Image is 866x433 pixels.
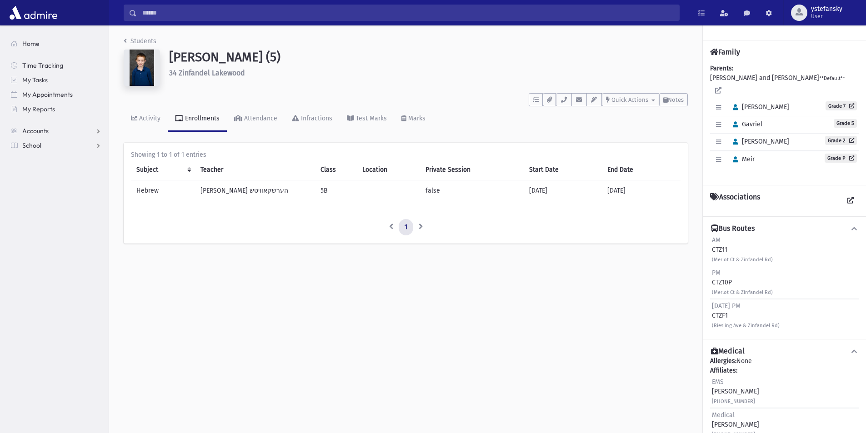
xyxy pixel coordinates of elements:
[729,138,789,145] span: [PERSON_NAME]
[22,127,49,135] span: Accounts
[183,114,220,122] div: Enrollments
[420,159,523,180] th: Private Session
[712,411,735,419] span: Medical
[729,103,789,111] span: [PERSON_NAME]
[22,40,40,48] span: Home
[124,37,156,45] a: Students
[602,93,659,106] button: Quick Actions
[168,106,227,132] a: Enrollments
[842,193,859,209] a: View all Associations
[22,61,63,70] span: Time Tracking
[712,377,759,406] div: [PERSON_NAME]
[712,398,755,404] small: [PHONE_NUMBER]
[712,269,721,277] span: PM
[131,180,195,201] td: Hebrew
[711,224,755,234] h4: Bus Routes
[4,58,109,73] a: Time Tracking
[524,159,602,180] th: Start Date
[315,180,357,201] td: 5B
[611,96,648,103] span: Quick Actions
[4,73,109,87] a: My Tasks
[124,36,156,50] nav: breadcrumb
[299,114,332,122] div: Infractions
[22,76,48,84] span: My Tasks
[195,159,315,180] th: Teacher
[315,159,357,180] th: Class
[712,378,724,386] span: EMS
[195,180,315,201] td: [PERSON_NAME] הערשקאוויטש
[710,357,736,365] b: Allergies:
[710,224,859,234] button: Bus Routes
[834,119,857,128] span: Grade 5
[524,180,602,201] td: [DATE]
[7,4,60,22] img: AdmirePro
[4,124,109,138] a: Accounts
[4,87,109,102] a: My Appointments
[137,5,679,21] input: Search
[711,347,745,356] h4: Medical
[710,193,760,209] h4: Associations
[712,235,773,264] div: CTZ11
[710,367,737,374] b: Affiliates:
[602,159,681,180] th: End Date
[137,114,160,122] div: Activity
[22,105,55,113] span: My Reports
[406,114,425,122] div: Marks
[712,268,773,297] div: CTZ10P
[285,106,340,132] a: Infractions
[399,219,413,235] a: 1
[729,155,755,163] span: Meir
[169,50,688,65] h1: [PERSON_NAME] (5)
[22,90,73,99] span: My Appointments
[729,120,762,128] span: Gavriel
[420,180,523,201] td: false
[712,236,721,244] span: AM
[357,159,420,180] th: Location
[826,101,857,110] a: Grade 7
[602,180,681,201] td: [DATE]
[825,154,857,163] a: Grade P
[712,289,773,295] small: (Merlot Ct & Zinfandel Rd)
[710,48,740,56] h4: Family
[668,96,684,103] span: Notes
[4,138,109,153] a: School
[710,64,859,178] div: [PERSON_NAME] and [PERSON_NAME]
[242,114,277,122] div: Attendance
[710,65,733,72] b: Parents:
[227,106,285,132] a: Attendance
[169,69,688,77] h6: 34 Zinfandel Lakewood
[712,257,773,263] small: (Merlot Ct & Zinfandel Rd)
[124,106,168,132] a: Activity
[825,136,857,145] a: Grade 2
[712,301,780,330] div: CTZF1
[4,36,109,51] a: Home
[811,5,842,13] span: ystefansky
[394,106,433,132] a: Marks
[659,93,688,106] button: Notes
[354,114,387,122] div: Test Marks
[811,13,842,20] span: User
[712,302,741,310] span: [DATE] PM
[22,141,41,149] span: School
[4,102,109,116] a: My Reports
[710,347,859,356] button: Medical
[131,150,681,159] div: Showing 1 to 1 of 1 entries
[131,159,195,180] th: Subject
[712,323,780,328] small: (Riesling Ave & Zinfandel Rd)
[340,106,394,132] a: Test Marks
